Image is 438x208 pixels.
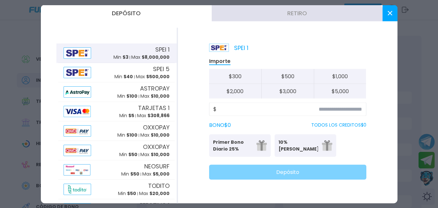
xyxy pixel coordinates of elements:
span: $ 100 [126,132,137,138]
span: $ 3 [123,54,128,60]
img: Alipay [64,47,91,58]
img: Alipay [64,125,91,136]
button: AlipaySPEI 1Min $3Max $8,000,000 [56,43,177,63]
label: BONO $ 0 [209,121,231,129]
p: Primer Bono Diario 25% [213,139,253,152]
p: Max [139,190,170,197]
p: Max [140,93,170,100]
span: $ [213,105,217,113]
button: Retiro [212,5,383,21]
img: gift [322,140,332,151]
button: $300 [209,69,262,84]
span: $ 5 [128,112,134,119]
span: TODITO [148,181,170,190]
button: Depósito [209,165,366,179]
span: $ 100 [126,93,137,99]
button: $2,000 [209,84,262,98]
p: Max [131,54,170,61]
button: $3,000 [261,84,314,98]
img: Alipay [64,67,91,78]
span: $ 308,866 [148,112,170,119]
span: $ 20,000 [149,190,170,197]
button: $500 [261,69,314,84]
img: Alipay [64,86,91,97]
span: SPEI 5 [153,65,170,73]
span: OXXOPAY [143,123,170,132]
button: AlipayTARJETAS 1Min $5Max $308,866 [56,102,177,121]
p: Min [121,171,139,177]
img: gift [256,140,267,151]
p: Max [140,132,170,139]
span: $ 5,000 [153,171,170,177]
span: $ 10,000 [151,93,170,99]
span: NEOSURF [144,162,170,171]
button: AlipayOXXOPAYMin $50Max $10,000 [56,141,177,160]
button: AlipayASTROPAYMin $100Max $10,000 [56,82,177,102]
p: Max [140,151,170,158]
p: Max [142,171,170,177]
p: Min [113,54,128,61]
p: Min [117,93,137,100]
span: SPEI 1 [155,45,170,54]
button: Depósito [41,5,212,21]
button: Primer Bono Diario 25% [209,134,271,157]
span: $ 50 [127,190,136,197]
button: AlipayTODITOMin $50Max $20,000 [56,179,177,199]
img: Alipay [64,144,91,156]
p: Min [114,73,133,80]
span: ASTROPAY [140,84,170,93]
p: Min [118,190,136,197]
img: Alipay [64,183,91,195]
button: 10% [PERSON_NAME] [275,134,336,157]
p: Max [137,112,170,119]
img: Alipay [64,164,90,175]
button: AlipayOXXOPAYMin $100Max $10,000 [56,121,177,141]
span: $ 500,000 [146,73,170,80]
span: $ 10,000 [151,151,170,158]
p: Importe [209,57,231,65]
p: Min [119,151,137,158]
p: Min [119,112,134,119]
span: $ 50 [128,151,137,158]
img: Platform Logo [209,43,229,52]
p: Min [117,132,137,139]
button: $5,000 [314,84,366,98]
span: $ 50 [130,171,139,177]
button: AlipayNEOSURFMin $50Max $5,000 [56,160,177,179]
span: $ 8,000,000 [142,54,170,60]
p: Max [136,73,170,80]
span: $ 40 [124,73,133,80]
span: OXXOPAY [143,142,170,151]
button: AlipaySPEI 5Min $40Max $500,000 [56,63,177,82]
p: SPEI 1 [209,43,248,52]
span: $ 10,000 [151,132,170,138]
img: Alipay [64,105,91,117]
span: TARJETAS 1 [138,104,170,112]
p: TODOS LOS CREDITOS $ 0 [311,122,366,128]
button: $1,000 [314,69,366,84]
p: 10% [PERSON_NAME] [278,139,318,152]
